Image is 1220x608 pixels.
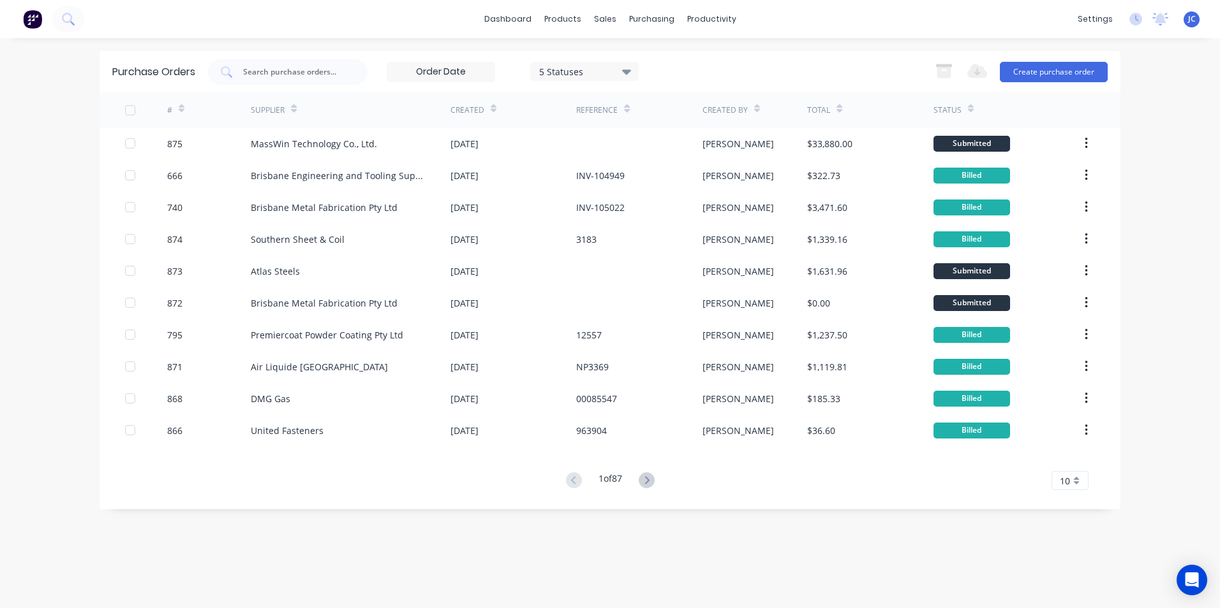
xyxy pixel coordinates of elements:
[703,328,774,342] div: [PERSON_NAME]
[807,105,830,116] div: Total
[1060,474,1070,488] span: 10
[251,105,285,116] div: Supplier
[807,424,835,437] div: $36.60
[23,10,42,29] img: Factory
[934,231,1010,247] div: Billed
[576,328,602,342] div: 12557
[251,392,290,405] div: DMG Gas
[934,423,1010,438] div: Billed
[807,360,847,373] div: $1,119.81
[1188,13,1196,25] span: JC
[251,360,388,373] div: Air Liquide [GEOGRAPHIC_DATA]
[167,137,182,150] div: 875
[251,169,425,182] div: Brisbane Engineering and Tooling Supplies
[623,10,681,29] div: purchasing
[251,137,377,150] div: MassWin Technology Co., Ltd.
[681,10,743,29] div: productivity
[703,169,774,182] div: [PERSON_NAME]
[807,169,840,182] div: $322.73
[450,105,484,116] div: Created
[167,233,182,246] div: 874
[934,327,1010,343] div: Billed
[167,105,172,116] div: #
[576,360,609,373] div: NP3369
[450,233,479,246] div: [DATE]
[167,360,182,373] div: 871
[934,136,1010,152] div: Submitted
[167,201,182,214] div: 740
[387,62,495,82] input: Order Date
[576,424,607,437] div: 963904
[588,10,623,29] div: sales
[251,296,398,310] div: Brisbane Metal Fabrication Pty Ltd
[539,64,630,78] div: 5 Statuses
[599,472,622,490] div: 1 of 87
[934,391,1010,407] div: Billed
[934,359,1010,375] div: Billed
[807,264,847,278] div: $1,631.96
[703,137,774,150] div: [PERSON_NAME]
[251,201,398,214] div: Brisbane Metal Fabrication Pty Ltd
[450,392,479,405] div: [DATE]
[450,201,479,214] div: [DATE]
[251,233,345,246] div: Southern Sheet & Coil
[703,424,774,437] div: [PERSON_NAME]
[251,264,300,278] div: Atlas Steels
[478,10,538,29] a: dashboard
[1071,10,1119,29] div: settings
[576,392,617,405] div: 00085547
[807,328,847,342] div: $1,237.50
[703,392,774,405] div: [PERSON_NAME]
[450,424,479,437] div: [DATE]
[934,168,1010,184] div: Billed
[703,360,774,373] div: [PERSON_NAME]
[167,424,182,437] div: 866
[807,296,830,310] div: $0.00
[934,263,1010,279] div: Submitted
[576,201,625,214] div: INV-105022
[703,105,748,116] div: Created By
[450,296,479,310] div: [DATE]
[703,201,774,214] div: [PERSON_NAME]
[450,169,479,182] div: [DATE]
[167,392,182,405] div: 868
[576,105,618,116] div: Reference
[934,199,1010,215] div: Billed
[934,105,962,116] div: Status
[934,295,1010,311] div: Submitted
[703,233,774,246] div: [PERSON_NAME]
[251,424,324,437] div: United Fasteners
[807,201,847,214] div: $3,471.60
[167,169,182,182] div: 666
[538,10,588,29] div: products
[450,328,479,342] div: [DATE]
[807,137,852,150] div: $33,880.00
[576,169,625,182] div: INV-104949
[807,233,847,246] div: $1,339.16
[450,264,479,278] div: [DATE]
[167,328,182,342] div: 795
[242,66,348,78] input: Search purchase orders...
[450,360,479,373] div: [DATE]
[703,264,774,278] div: [PERSON_NAME]
[167,264,182,278] div: 873
[1177,565,1207,595] div: Open Intercom Messenger
[450,137,479,150] div: [DATE]
[167,296,182,310] div: 872
[1000,62,1108,82] button: Create purchase order
[112,64,195,80] div: Purchase Orders
[807,392,840,405] div: $185.33
[703,296,774,310] div: [PERSON_NAME]
[576,233,597,246] div: 3183
[251,328,403,342] div: Premiercoat Powder Coating Pty Ltd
